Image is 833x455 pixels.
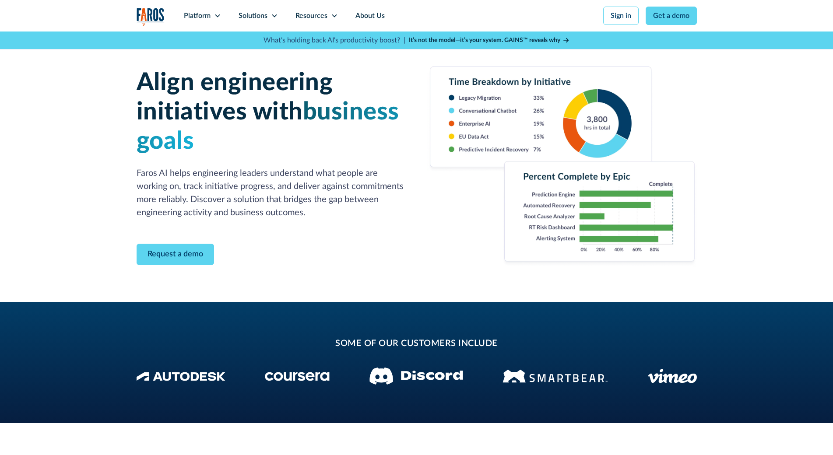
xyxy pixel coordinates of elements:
h2: some of our customers include [207,337,627,350]
p: Faros AI helps engineering leaders understand what people are working on, track initiative progre... [137,167,406,219]
h1: Align engineering initiatives with [137,68,406,157]
div: Solutions [239,10,267,21]
a: Contact Modal [137,244,214,265]
a: It’s not the model—it’s your system. GAINS™ reveals why [409,36,570,45]
strong: It’s not the model—it’s your system. GAINS™ reveals why [409,37,560,43]
img: Logo of the analytics and reporting company Faros. [137,8,165,26]
img: Combined image of a developer experience survey, bar chart of survey responses by team with incid... [427,66,697,267]
img: Discord logo [369,367,463,385]
a: Sign in [603,7,639,25]
img: Vimeo logo [647,369,697,383]
a: Get a demo [646,7,697,25]
img: Coursera Logo [265,372,330,381]
img: Autodesk Logo [137,372,225,381]
img: Smartbear Logo [503,368,608,384]
span: business goals [137,100,399,154]
a: home [137,8,165,26]
div: Resources [295,10,327,21]
div: Platform [184,10,211,21]
p: What's holding back AI's productivity boost? | [264,35,405,45]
